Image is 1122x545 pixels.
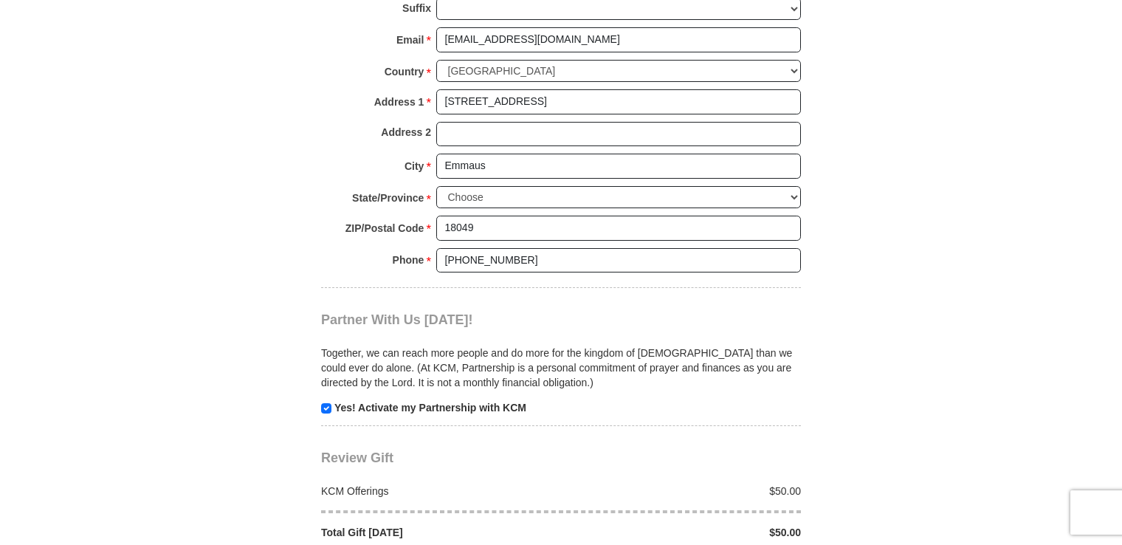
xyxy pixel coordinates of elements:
strong: Address 2 [381,122,431,143]
strong: City [405,156,424,176]
strong: Country [385,61,424,82]
strong: Phone [393,250,424,270]
div: Total Gift [DATE] [314,525,562,540]
strong: Yes! Activate my Partnership with KCM [334,402,526,414]
span: Partner With Us [DATE]! [321,312,473,327]
p: Together, we can reach more people and do more for the kingdom of [DEMOGRAPHIC_DATA] than we coul... [321,346,801,390]
div: $50.00 [561,484,809,498]
strong: Email [396,30,424,50]
div: $50.00 [561,525,809,540]
span: Review Gift [321,450,393,465]
strong: Address 1 [374,92,424,112]
div: KCM Offerings [314,484,562,498]
strong: ZIP/Postal Code [345,218,424,239]
strong: State/Province [352,188,424,208]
